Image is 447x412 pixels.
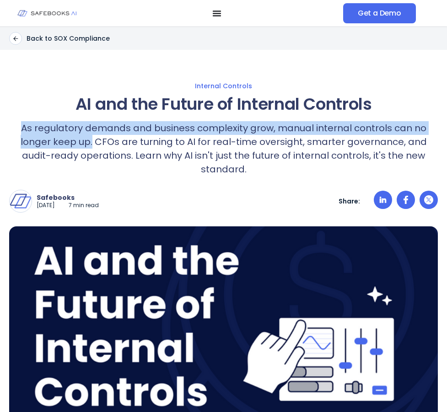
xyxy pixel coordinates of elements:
p: [DATE] [37,202,55,209]
h1: AI and the Future of Internal Controls [9,95,438,114]
p: 7 min read [69,202,99,209]
p: Safebooks [37,193,99,202]
a: Get a Demo [343,3,416,23]
a: Back to SOX Compliance [9,32,110,45]
button: Menu Toggle [212,9,221,18]
a: Internal Controls [9,82,438,90]
p: As regulatory demands and business complexity grow, manual internal controls can no longer keep u... [9,121,438,176]
span: Get a Demo [358,9,401,18]
p: Back to SOX Compliance [27,34,110,43]
nav: Menu [91,9,343,18]
p: Share: [339,197,360,205]
img: Safebooks [10,190,32,212]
